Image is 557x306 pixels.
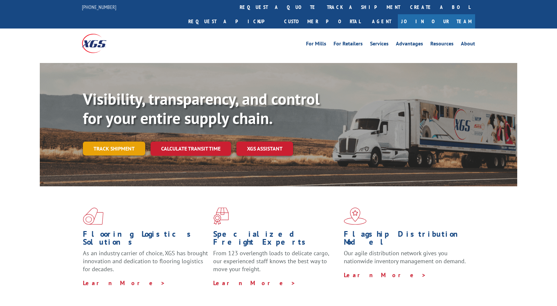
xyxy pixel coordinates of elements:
[306,41,326,48] a: For Mills
[213,208,229,225] img: xgs-icon-focused-on-flooring-red
[370,41,389,48] a: Services
[430,41,454,48] a: Resources
[365,14,398,29] a: Agent
[279,14,365,29] a: Customer Portal
[334,41,363,48] a: For Retailers
[344,271,426,279] a: Learn More >
[213,279,296,287] a: Learn More >
[83,230,208,249] h1: Flooring Logistics Solutions
[344,230,469,249] h1: Flagship Distribution Model
[183,14,279,29] a: Request a pickup
[83,142,145,155] a: Track shipment
[151,142,231,156] a: Calculate transit time
[83,249,208,273] span: As an industry carrier of choice, XGS has brought innovation and dedication to flooring logistics...
[83,89,320,128] b: Visibility, transparency, and control for your entire supply chain.
[83,208,103,225] img: xgs-icon-total-supply-chain-intelligence-red
[213,249,339,279] p: From 123 overlength loads to delicate cargo, our experienced staff knows the best way to move you...
[344,208,367,225] img: xgs-icon-flagship-distribution-model-red
[461,41,475,48] a: About
[396,41,423,48] a: Advantages
[398,14,475,29] a: Join Our Team
[82,4,116,10] a: [PHONE_NUMBER]
[83,279,165,287] a: Learn More >
[236,142,293,156] a: XGS ASSISTANT
[213,230,339,249] h1: Specialized Freight Experts
[344,249,466,265] span: Our agile distribution network gives you nationwide inventory management on demand.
